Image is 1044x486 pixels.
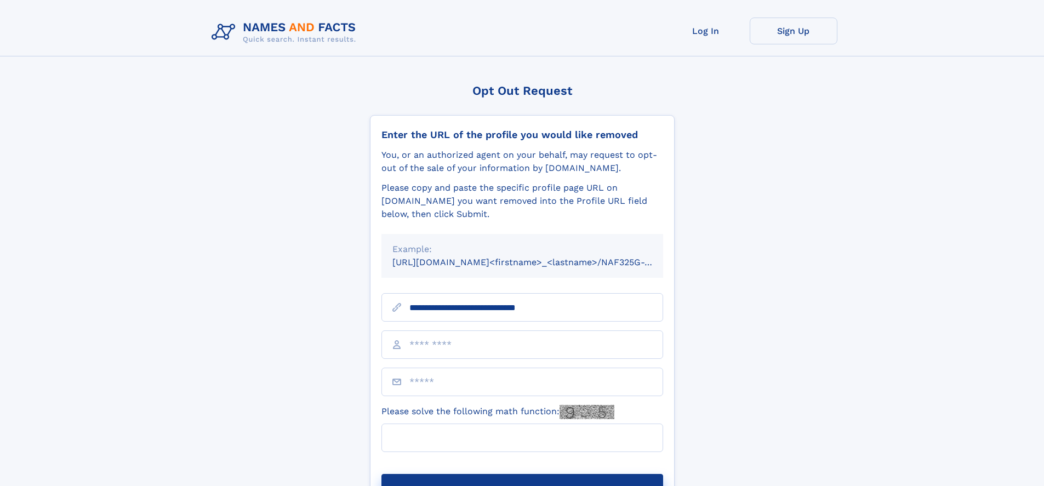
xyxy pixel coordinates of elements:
div: You, or an authorized agent on your behalf, may request to opt-out of the sale of your informatio... [381,148,663,175]
div: Please copy and paste the specific profile page URL on [DOMAIN_NAME] you want removed into the Pr... [381,181,663,221]
small: [URL][DOMAIN_NAME]<firstname>_<lastname>/NAF325G-xxxxxxxx [392,257,684,267]
div: Enter the URL of the profile you would like removed [381,129,663,141]
a: Log In [662,18,750,44]
div: Example: [392,243,652,256]
img: Logo Names and Facts [207,18,365,47]
div: Opt Out Request [370,84,675,98]
label: Please solve the following math function: [381,405,614,419]
a: Sign Up [750,18,837,44]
